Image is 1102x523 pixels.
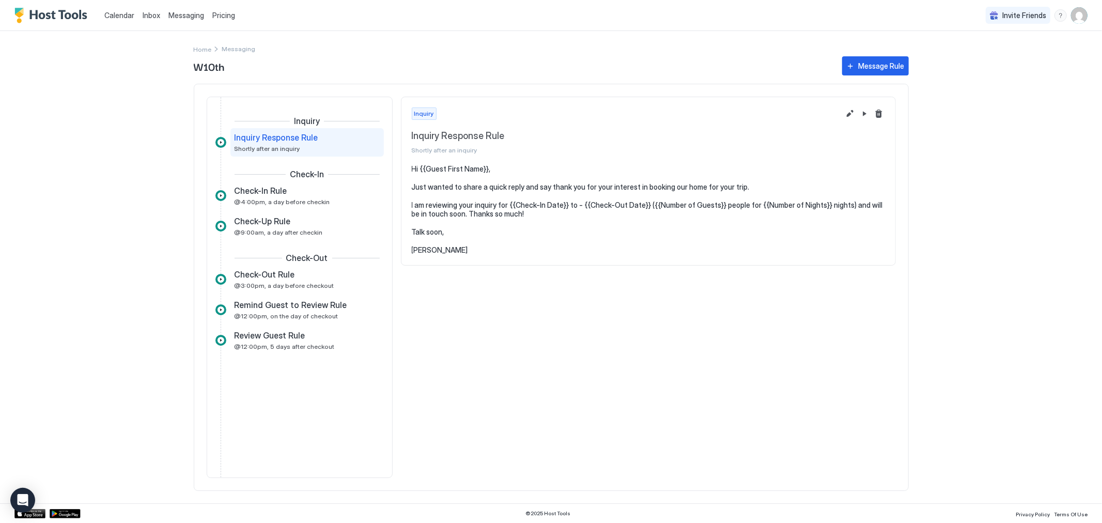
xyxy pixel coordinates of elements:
[1016,511,1050,517] span: Privacy Policy
[235,300,347,310] span: Remind Guest to Review Rule
[290,169,324,179] span: Check-In
[235,132,318,143] span: Inquiry Response Rule
[235,228,323,236] span: @9:00am, a day after checkin
[235,216,291,226] span: Check-Up Rule
[412,130,840,142] span: Inquiry Response Rule
[104,11,134,20] span: Calendar
[412,164,885,255] pre: Hi {{Guest First Name}}, Just wanted to share a quick reply and say thank you for your interest i...
[844,107,856,120] button: Edit message rule
[1054,9,1067,22] div: menu
[194,45,212,53] span: Home
[194,58,832,74] span: W10th
[1054,508,1088,519] a: Terms Of Use
[168,10,204,21] a: Messaging
[235,198,330,206] span: @4:00pm, a day before checkin
[168,11,204,20] span: Messaging
[10,488,35,513] div: Open Intercom Messenger
[235,186,287,196] span: Check-In Rule
[235,269,295,280] span: Check-Out Rule
[14,8,92,23] a: Host Tools Logo
[526,510,571,517] span: © 2025 Host Tools
[104,10,134,21] a: Calendar
[235,145,300,152] span: Shortly after an inquiry
[235,312,338,320] span: @12:00pm, on the day of checkout
[235,282,334,289] span: @3:00pm, a day before checkout
[143,11,160,20] span: Inbox
[143,10,160,21] a: Inbox
[873,107,885,120] button: Delete message rule
[414,109,434,118] span: Inquiry
[842,56,909,75] button: Message Rule
[14,509,45,518] a: App Store
[286,253,328,263] span: Check-Out
[1016,508,1050,519] a: Privacy Policy
[235,343,335,350] span: @12:00pm, 5 days after checkout
[294,116,320,126] span: Inquiry
[212,11,235,20] span: Pricing
[194,43,212,54] a: Home
[235,330,305,341] span: Review Guest Rule
[858,107,871,120] button: Pause Message Rule
[194,43,212,54] div: Breadcrumb
[412,146,840,154] span: Shortly after an inquiry
[1071,7,1088,24] div: User profile
[1002,11,1046,20] span: Invite Friends
[50,509,81,518] a: Google Play Store
[222,45,256,53] span: Breadcrumb
[859,60,905,71] div: Message Rule
[1054,511,1088,517] span: Terms Of Use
